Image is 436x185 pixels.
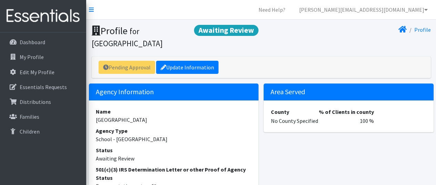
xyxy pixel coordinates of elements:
[96,127,252,135] dt: Agency Type
[3,80,83,94] a: Essentials Requests
[20,39,45,46] p: Dashboard
[318,116,374,125] td: 100 %
[318,107,374,116] th: % of Clients in county
[3,110,83,124] a: Families
[92,26,163,48] small: for [GEOGRAPHIC_DATA]
[20,84,67,90] p: Essentials Requests
[92,25,259,49] h1: Profile
[264,84,434,100] h5: Area Served
[20,69,54,76] p: Edit My Profile
[3,95,83,109] a: Distributions
[271,116,318,125] td: No County Specified
[96,116,252,124] dd: [GEOGRAPHIC_DATA]
[20,53,44,60] p: My Profile
[253,3,291,17] a: Need Help?
[3,65,83,79] a: Edit My Profile
[96,107,252,116] dt: Name
[20,113,39,120] p: Families
[156,61,219,74] a: Update Information
[3,125,83,138] a: Children
[3,4,83,28] img: HumanEssentials
[194,25,258,36] span: Awaiting Review
[271,107,318,116] th: County
[3,35,83,49] a: Dashboard
[96,146,252,154] dt: Status
[3,50,83,64] a: My Profile
[96,154,252,163] dd: Awaiting Review
[414,26,431,33] a: Profile
[20,128,40,135] p: Children
[89,84,259,100] h5: Agency Information
[96,165,252,182] dt: 501(c)(3) IRS Determination Letter or other Proof of Agency Status
[294,3,433,17] a: [PERSON_NAME][EMAIL_ADDRESS][DOMAIN_NAME]
[96,135,252,143] dd: School - [GEOGRAPHIC_DATA]
[20,98,51,105] p: Distributions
